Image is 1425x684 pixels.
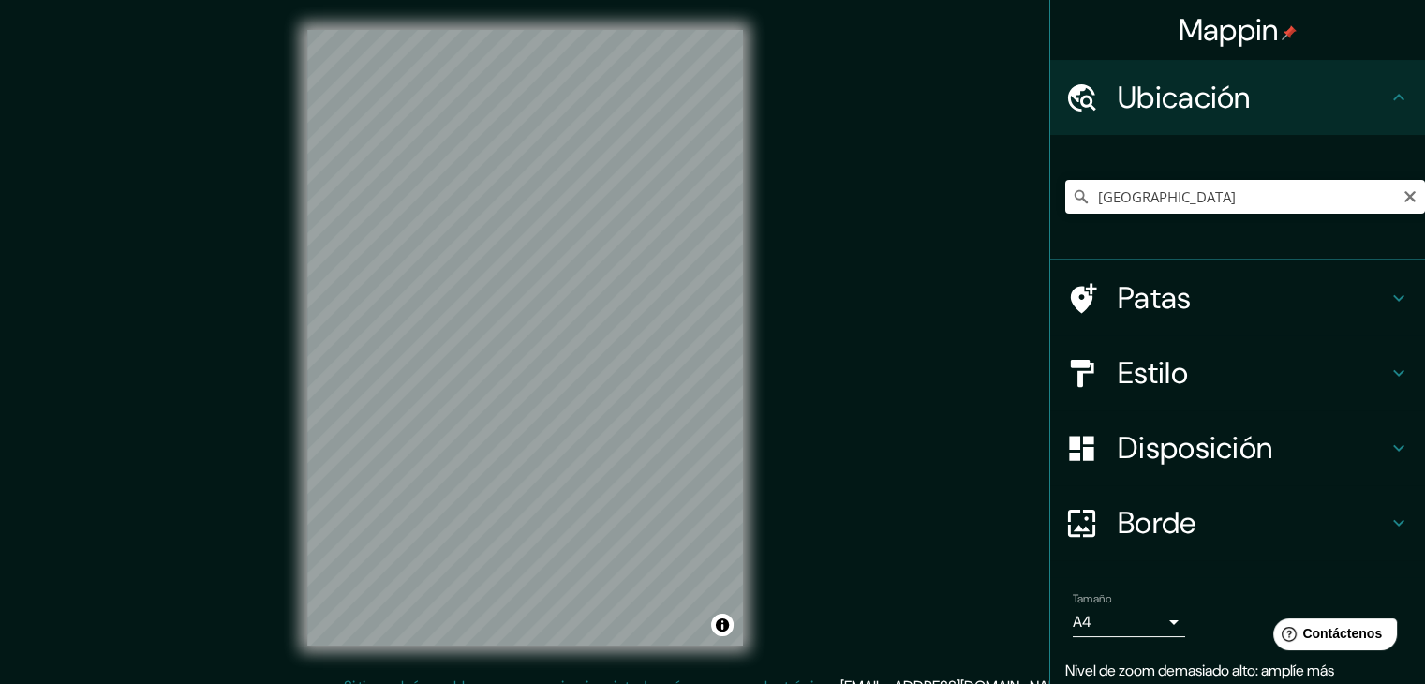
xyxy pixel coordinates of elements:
[1118,428,1272,468] font: Disposición
[307,30,743,646] canvas: Mapa
[1050,60,1425,135] div: Ubicación
[1073,591,1111,606] font: Tamaño
[711,614,734,636] button: Activar o desactivar atribución
[1179,10,1279,50] font: Mappin
[1050,410,1425,485] div: Disposición
[1065,180,1425,214] input: Elige tu ciudad o zona
[1118,78,1251,117] font: Ubicación
[1050,260,1425,335] div: Patas
[1073,607,1185,637] div: A4
[1118,503,1196,543] font: Borde
[1065,661,1334,680] font: Nivel de zoom demasiado alto: amplíe más
[1050,485,1425,560] div: Borde
[1118,353,1188,393] font: Estilo
[1258,611,1404,663] iframe: Lanzador de widgets de ayuda
[1050,335,1425,410] div: Estilo
[1403,186,1418,204] button: Claro
[1282,25,1297,40] img: pin-icon.png
[1073,612,1091,632] font: A4
[1118,278,1192,318] font: Patas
